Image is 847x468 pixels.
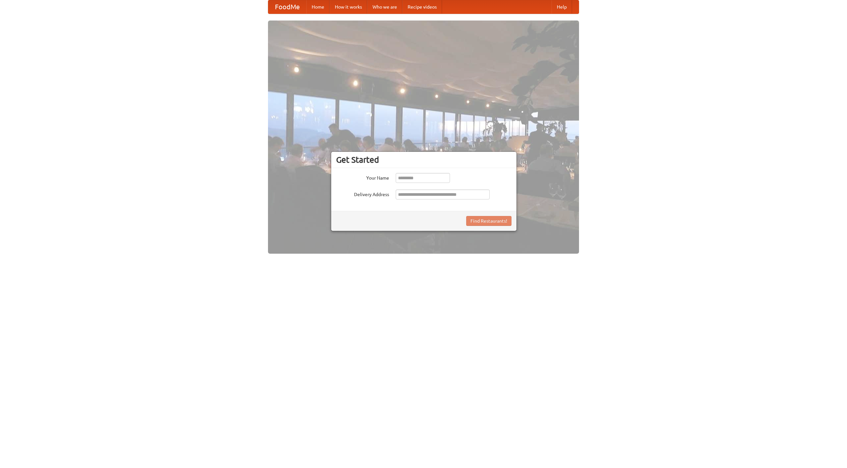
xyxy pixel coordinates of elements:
a: Recipe videos [402,0,442,14]
h3: Get Started [336,155,512,165]
a: Who we are [367,0,402,14]
button: Find Restaurants! [466,216,512,226]
label: Delivery Address [336,190,389,198]
label: Your Name [336,173,389,181]
a: Help [552,0,572,14]
a: FoodMe [268,0,306,14]
a: Home [306,0,330,14]
a: How it works [330,0,367,14]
